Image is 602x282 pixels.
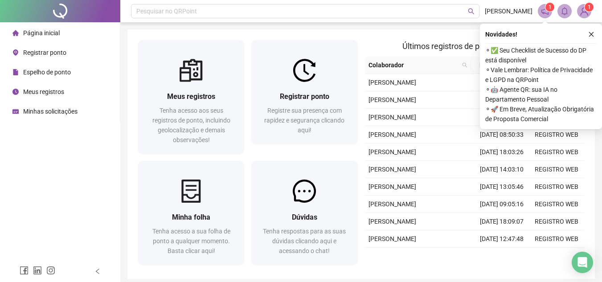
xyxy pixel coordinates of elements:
[588,31,594,37] span: close
[549,4,552,10] span: 1
[369,200,416,208] span: [PERSON_NAME]
[462,62,467,68] span: search
[572,252,593,273] div: Open Intercom Messenger
[138,40,244,154] a: Meus registrosTenha acesso aos seus registros de ponto, incluindo geolocalização e demais observa...
[529,248,584,265] td: REGISTRO WEB
[475,213,529,230] td: [DATE] 18:09:07
[529,161,584,178] td: REGISTRO WEB
[471,57,524,74] th: Data/Hora
[263,228,346,254] span: Tenha respostas para as suas dúvidas clicando aqui e acessando o chat!
[369,183,416,190] span: [PERSON_NAME]
[264,107,344,134] span: Registre sua presença com rapidez e segurança clicando aqui!
[485,45,597,65] span: ⚬ ✅ Seu Checklist de Sucesso do DP está disponível
[529,178,584,196] td: REGISTRO WEB
[529,230,584,248] td: REGISTRO WEB
[12,108,19,114] span: schedule
[460,58,469,72] span: search
[23,29,60,37] span: Página inicial
[475,91,529,109] td: [DATE] 14:10:18
[529,196,584,213] td: REGISTRO WEB
[12,30,19,36] span: home
[369,96,416,103] span: [PERSON_NAME]
[369,131,416,138] span: [PERSON_NAME]
[251,40,357,144] a: Registrar pontoRegistre sua presença com rapidez e segurança clicando aqui!
[485,65,597,85] span: ⚬ Vale Lembrar: Política de Privacidade e LGPD na QRPoint
[23,88,64,95] span: Meus registros
[12,69,19,75] span: file
[485,85,597,104] span: ⚬ 🤖 Agente QR: sua IA no Departamento Pessoal
[485,104,597,124] span: ⚬ 🚀 Em Breve, Atualização Obrigatória de Proposta Comercial
[46,266,55,275] span: instagram
[280,92,329,101] span: Registrar ponto
[585,3,594,12] sup: Atualize o seu contato no menu Meus Dados
[12,89,19,95] span: clock-circle
[475,109,529,126] td: [DATE] 13:13:29
[545,3,554,12] sup: 1
[485,29,517,39] span: Novidades !
[33,266,42,275] span: linkedin
[152,107,230,143] span: Tenha acesso aos seus registros de ponto, incluindo geolocalização e demais observações!
[529,143,584,161] td: REGISTRO WEB
[475,74,529,91] td: [DATE] 18:09:49
[541,7,549,15] span: notification
[561,7,569,15] span: bell
[20,266,29,275] span: facebook
[529,126,584,143] td: REGISTRO WEB
[292,213,317,221] span: Dúvidas
[475,60,513,70] span: Data/Hora
[251,161,357,265] a: DúvidasTenha respostas para as suas dúvidas clicando aqui e acessando o chat!
[475,230,529,248] td: [DATE] 12:47:48
[369,60,459,70] span: Colaborador
[475,196,529,213] td: [DATE] 09:05:16
[475,126,529,143] td: [DATE] 08:50:33
[468,8,475,15] span: search
[23,49,66,56] span: Registrar ponto
[23,108,78,115] span: Minhas solicitações
[369,218,416,225] span: [PERSON_NAME]
[12,49,19,56] span: environment
[475,178,529,196] td: [DATE] 13:05:46
[475,161,529,178] td: [DATE] 14:03:10
[577,4,591,18] img: 87892
[167,92,215,101] span: Meus registros
[529,213,584,230] td: REGISTRO WEB
[23,69,71,76] span: Espelho de ponto
[485,6,532,16] span: [PERSON_NAME]
[402,41,546,51] span: Últimos registros de ponto sincronizados
[369,166,416,173] span: [PERSON_NAME]
[152,228,230,254] span: Tenha acesso a sua folha de ponto a qualquer momento. Basta clicar aqui!
[369,235,416,242] span: [PERSON_NAME]
[475,248,529,265] td: [DATE] 12:17:58
[475,143,529,161] td: [DATE] 18:03:26
[172,213,210,221] span: Minha folha
[369,114,416,121] span: [PERSON_NAME]
[369,79,416,86] span: [PERSON_NAME]
[369,148,416,155] span: [PERSON_NAME]
[588,4,591,10] span: 1
[138,161,244,265] a: Minha folhaTenha acesso a sua folha de ponto a qualquer momento. Basta clicar aqui!
[94,268,101,274] span: left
